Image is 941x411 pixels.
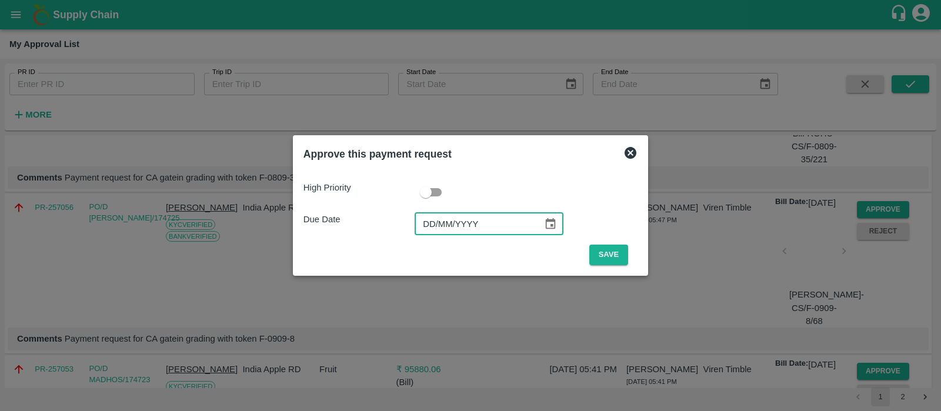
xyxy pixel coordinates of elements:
p: High Priority [303,181,415,194]
input: Due Date [415,213,535,235]
button: Choose date [539,213,562,235]
p: Due Date [303,213,415,226]
b: Approve this payment request [303,148,452,160]
button: Save [589,245,628,265]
